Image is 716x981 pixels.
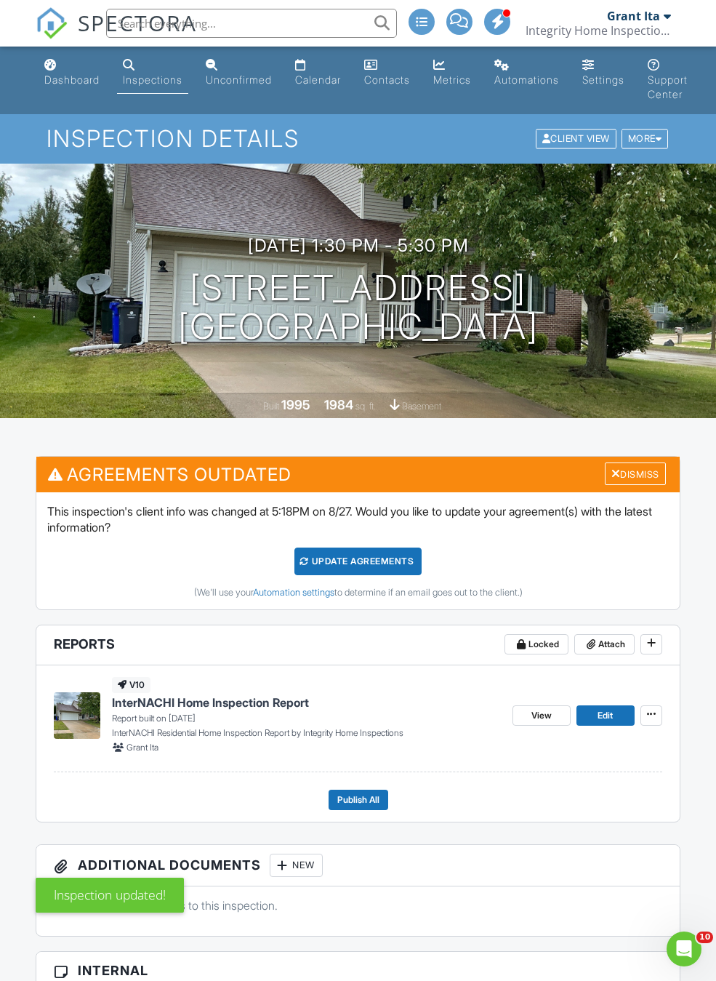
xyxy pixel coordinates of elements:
[289,52,347,94] a: Calendar
[402,401,441,412] span: basement
[253,587,334,598] a: Automation settings
[248,236,469,255] h3: [DATE] 1:30 pm - 5:30 pm
[200,52,278,94] a: Unconfirmed
[582,73,624,86] div: Settings
[117,52,188,94] a: Inspections
[488,52,565,94] a: Automations (Advanced)
[36,492,680,609] div: This inspection's client info was changed at 5:18PM on 8/27. Would you like to update your agreem...
[494,73,559,86] div: Automations
[36,20,197,50] a: SPECTORA
[295,73,341,86] div: Calendar
[106,9,397,38] input: Search everything...
[36,7,68,39] img: The Best Home Inspection Software - Spectora
[123,73,182,86] div: Inspections
[607,9,660,23] div: Grant Ita
[427,52,477,94] a: Metrics
[534,132,620,143] a: Client View
[36,457,680,492] h3: Agreements Outdated
[39,52,105,94] a: Dashboard
[642,52,693,108] a: Support Center
[36,878,184,913] div: Inspection updated!
[47,126,670,151] h1: Inspection Details
[78,7,197,38] span: SPECTORA
[576,52,630,94] a: Settings
[648,73,688,100] div: Support Center
[355,401,376,412] span: sq. ft.
[281,397,310,412] div: 1995
[294,548,422,575] div: Update Agreements
[364,73,410,86] div: Contacts
[270,854,323,877] div: New
[696,932,713,943] span: 10
[263,401,279,412] span: Built
[206,73,272,86] div: Unconfirmed
[36,845,680,886] h3: Additional Documents
[622,129,669,149] div: More
[605,463,666,485] div: Dismiss
[47,587,669,598] div: (We'll use your to determine if an email goes out to the client.)
[536,129,616,149] div: Client View
[358,52,416,94] a: Contacts
[324,397,353,412] div: 1984
[178,269,539,346] h1: [STREET_ADDRESS] [GEOGRAPHIC_DATA]
[433,73,471,86] div: Metrics
[44,73,100,86] div: Dashboard
[667,932,701,966] iframe: Intercom live chat
[526,23,671,38] div: Integrity Home Inspections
